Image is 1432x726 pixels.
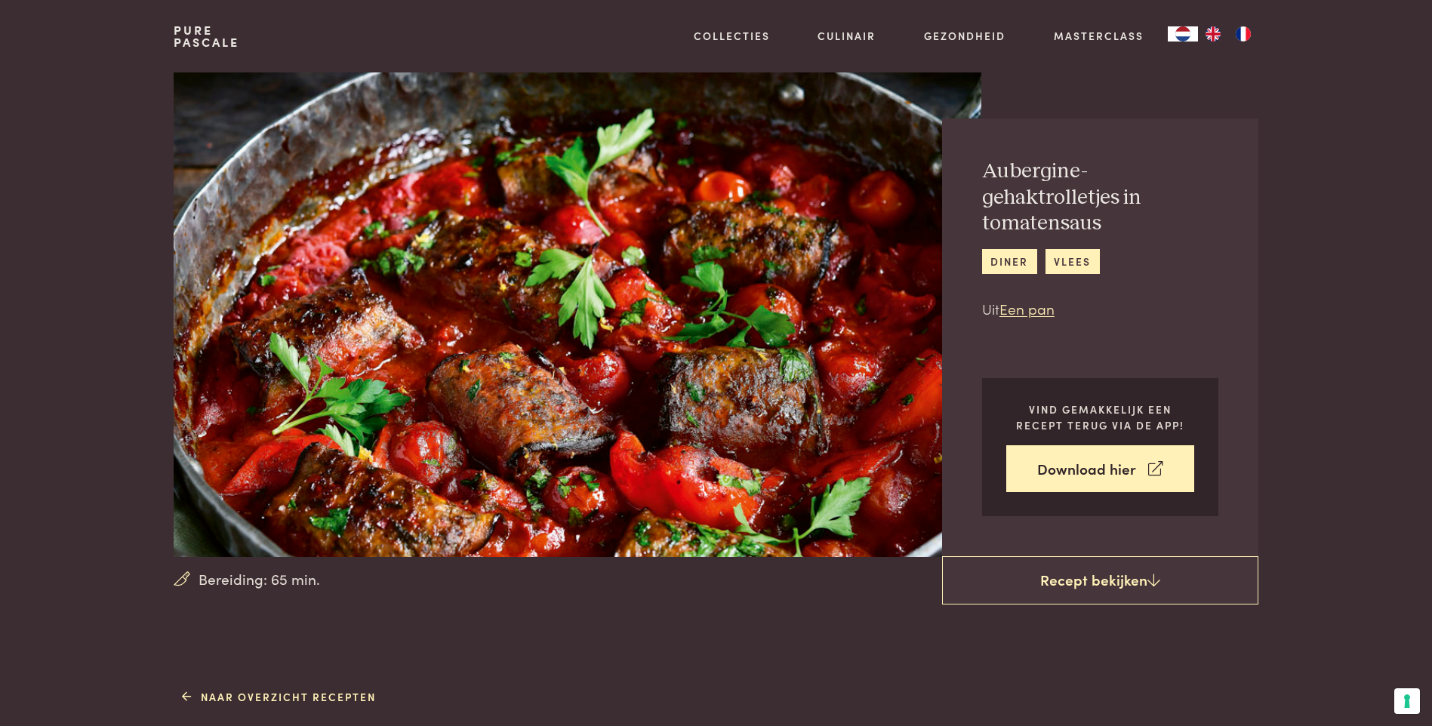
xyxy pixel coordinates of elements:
[818,28,876,44] a: Culinair
[1006,401,1194,432] p: Vind gemakkelijk een recept terug via de app!
[1198,26,1258,42] ul: Language list
[694,28,770,44] a: Collecties
[1198,26,1228,42] a: EN
[174,24,239,48] a: PurePascale
[1006,445,1194,493] a: Download hier
[924,28,1005,44] a: Gezondheid
[1054,28,1144,44] a: Masterclass
[1168,26,1198,42] a: NL
[174,72,981,557] img: Aubergine-gehaktrolletjes in tomatensaus
[942,556,1258,604] a: Recept bekijken
[1168,26,1258,42] aside: Language selected: Nederlands
[1168,26,1198,42] div: Language
[982,298,1218,320] p: Uit
[199,568,320,590] span: Bereiding: 65 min.
[999,298,1055,318] a: Een pan
[182,689,376,705] a: Naar overzicht recepten
[1394,688,1420,714] button: Uw voorkeuren voor toestemming voor trackingtechnologieën
[982,249,1037,274] a: diner
[1046,249,1100,274] a: vlees
[982,158,1218,237] h2: Aubergine-gehaktrolletjes in tomatensaus
[1228,26,1258,42] a: FR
